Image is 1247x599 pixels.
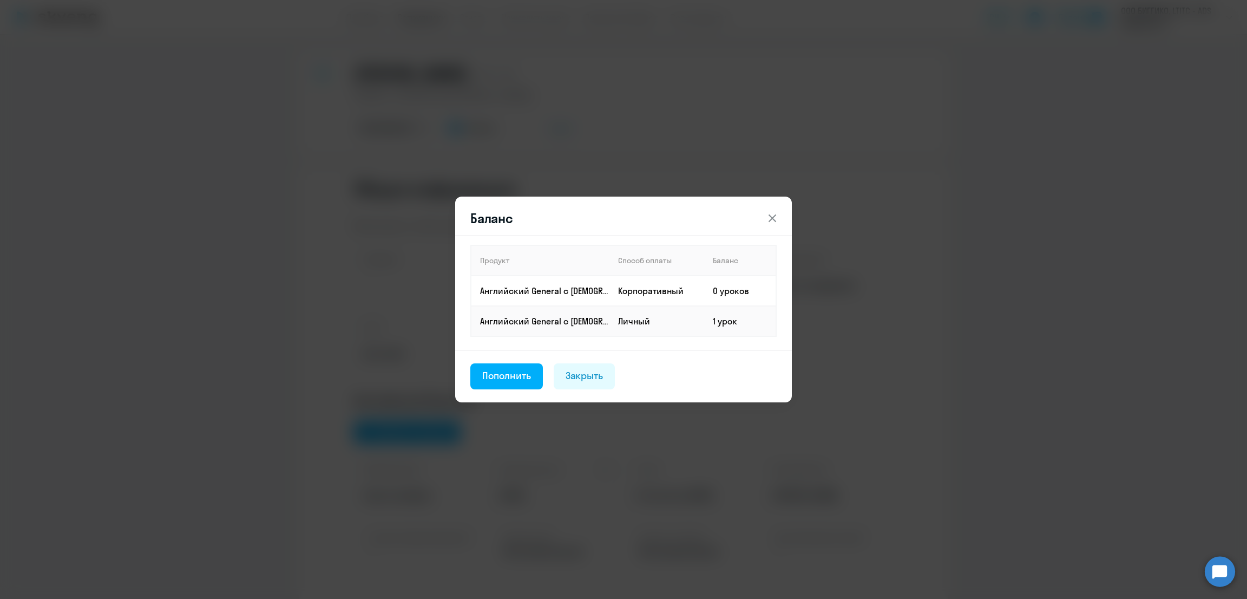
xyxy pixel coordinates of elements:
[554,363,615,389] button: Закрыть
[470,363,543,389] button: Пополнить
[609,306,704,336] td: Личный
[471,245,609,276] th: Продукт
[455,210,792,227] header: Баланс
[704,306,776,336] td: 1 урок
[609,276,704,306] td: Корпоративный
[704,276,776,306] td: 0 уроков
[480,315,609,327] p: Английский General с [DEMOGRAPHIC_DATA] преподавателем
[482,369,531,383] div: Пополнить
[566,369,603,383] div: Закрыть
[704,245,776,276] th: Баланс
[480,285,609,297] p: Английский General с [DEMOGRAPHIC_DATA] преподавателем
[609,245,704,276] th: Способ оплаты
